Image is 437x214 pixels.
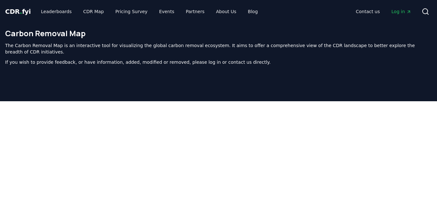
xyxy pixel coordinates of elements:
span: Log in [391,8,411,15]
h1: Carbon Removal Map [5,28,432,38]
a: Partners [181,6,210,17]
a: CDR.fyi [5,7,31,16]
a: Contact us [351,6,385,17]
a: CDR Map [78,6,109,17]
a: Leaderboards [36,6,77,17]
p: The Carbon Removal Map is an interactive tool for visualizing the global carbon removal ecosystem... [5,42,432,55]
a: About Us [211,6,241,17]
span: CDR fyi [5,8,31,15]
a: Blog [243,6,263,17]
a: Log in [386,6,416,17]
a: Pricing Survey [110,6,153,17]
nav: Main [351,6,416,17]
a: Events [154,6,179,17]
span: . [20,8,22,15]
p: If you wish to provide feedback, or have information, added, modified or removed, please log in o... [5,59,432,65]
nav: Main [36,6,263,17]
